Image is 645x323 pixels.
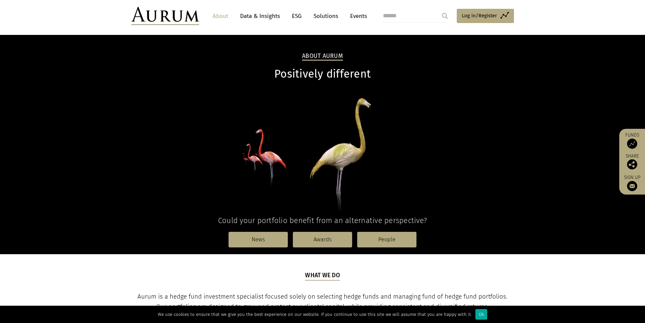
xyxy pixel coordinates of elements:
a: Events [347,10,367,22]
h2: About Aurum [302,53,343,61]
a: ESG [288,10,305,22]
img: Share this post [627,159,637,169]
h4: Could your portfolio benefit from an alternative perspective? [131,216,514,225]
a: Sign up [623,175,642,191]
div: Ok [475,309,487,320]
a: People [357,232,416,247]
a: News [229,232,288,247]
img: Aurum [131,7,199,25]
img: Sign up to our newsletter [627,181,637,191]
span: Aurum is a hedge fund investment specialist focused solely on selecting hedge funds and managing ... [137,293,508,310]
div: Share [623,154,642,169]
a: Awards [293,232,352,247]
a: About [209,10,232,22]
a: Solutions [310,10,342,22]
a: Funds [623,132,642,149]
h5: What we do [305,271,340,281]
h1: Positively different [131,67,514,81]
input: Submit [438,9,452,23]
img: Access Funds [627,139,637,149]
a: Log in/Register [457,9,514,23]
span: Log in/Register [462,12,497,20]
a: Data & Insights [237,10,283,22]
